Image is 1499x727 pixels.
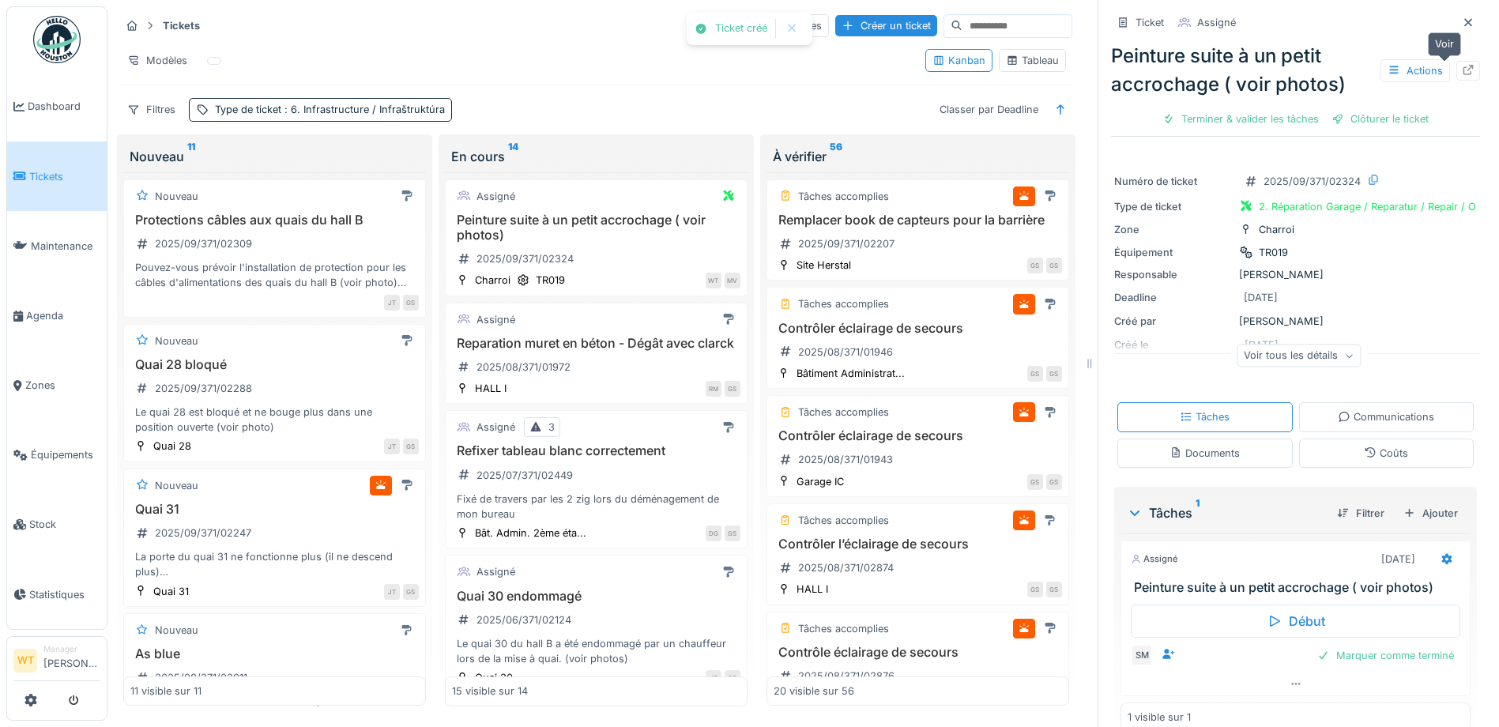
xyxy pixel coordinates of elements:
h3: Quai 30 endommagé [452,589,740,604]
div: Documents [1169,446,1240,461]
div: 2025/08/371/01943 [798,452,893,467]
h3: Reparation muret en béton - Dégât avec clarck [452,336,740,351]
div: Numéro de ticket [1114,174,1233,189]
div: Assigné [476,564,515,579]
div: Assigné [1197,15,1236,30]
li: WT [13,649,37,672]
strong: Tickets [156,18,206,33]
div: Tâches [1127,503,1324,522]
div: Nouveau [130,147,420,166]
h3: Peinture suite à un petit accrochage ( voir photos) [1134,580,1463,595]
h3: Remplacer book de capteurs pour la barrière [774,213,1062,228]
a: WT Manager[PERSON_NAME] [13,643,100,681]
a: Tickets [7,141,107,211]
div: 2025/09/371/02247 [155,525,251,541]
div: La porte du quai 31 ne fonctionne plus (il ne descend plus) Pouvez-vous faire le nécessaire assez... [130,549,419,579]
div: 2025/08/371/02874 [798,560,894,575]
li: [PERSON_NAME] [43,643,100,677]
div: Voir [1428,32,1461,55]
div: Marquer comme terminé [1311,645,1460,666]
h3: Quai 28 bloqué [130,357,419,372]
div: Assigné [476,312,515,327]
div: Modèles [120,49,194,72]
a: Équipements [7,420,107,490]
div: [DATE] [1244,290,1278,305]
div: Voir tous les détails [1237,345,1361,367]
div: TR019 [1259,245,1288,260]
sup: 14 [508,147,518,166]
span: Maintenance [31,239,100,254]
div: Terminer & valider les tâches [1156,108,1325,130]
div: WT [706,273,721,288]
h3: Quai 31 [130,502,419,517]
div: 2025/09/371/02324 [1264,174,1361,189]
h3: Contrôler éclairage de secours [774,428,1062,443]
div: Assigné [1131,552,1178,566]
div: Quai 31 [153,584,189,599]
div: Communications [1338,409,1434,424]
div: Tâches accomplies [798,405,889,420]
div: 11 visible sur 11 [130,684,201,699]
div: Début [1131,605,1460,638]
div: Tableau [1006,53,1059,68]
h3: Contrôler l’éclairage de secours [774,537,1062,552]
div: 3 [548,420,555,435]
a: Stock [7,490,107,559]
sup: 56 [830,147,842,166]
div: Manager [43,643,100,655]
div: 1 visible sur 1 [1128,710,1191,725]
a: Statistiques [7,559,107,629]
div: Quai 30 [475,670,513,685]
h3: Peinture suite à un petit accrochage ( voir photos) [452,213,740,243]
h3: Contrôle éclairage de secours [774,645,1062,660]
a: Dashboard [7,72,107,141]
div: MV [725,273,740,288]
div: GS [403,295,419,311]
sup: 11 [187,147,195,166]
div: 2025/09/371/02207 [798,236,895,251]
div: Le quai 28 est bloqué et ne bouge plus dans une position ouverte (voir photo) [130,405,419,435]
div: Peinture suite à un petit accrochage ( voir photos) [1111,42,1480,99]
div: Assigné [476,420,515,435]
h3: Contrôler éclairage de secours [774,321,1062,336]
span: Dashboard [28,99,100,114]
h3: Refixer tableau blanc correctement [452,443,740,458]
div: 2025/07/371/02449 [476,468,573,483]
a: Zones [7,351,107,420]
div: 2025/08/371/01946 [798,345,893,360]
div: Responsable [1114,267,1233,282]
div: Tâches [1180,409,1230,424]
div: GS [1027,474,1043,490]
div: 2025/09/371/02324 [476,251,574,266]
div: Filtres [120,98,183,121]
div: GS [725,381,740,397]
div: Charroi [475,273,510,288]
span: Tickets [29,169,100,184]
div: Quai 28 [153,439,191,454]
div: Ajouter [1397,503,1464,524]
div: JT [384,439,400,454]
div: GS [1046,366,1062,382]
div: GS [1027,366,1043,382]
div: 2025/08/371/02011 [155,670,247,685]
div: GS [725,525,740,541]
div: 2025/06/371/02124 [476,612,571,627]
div: 2025/08/371/01972 [476,360,571,375]
div: Zone [1114,222,1233,237]
div: Ticket créé [715,22,767,36]
span: Stock [29,517,100,532]
div: Ticket [1136,15,1164,30]
div: JT [706,670,721,686]
div: Tâches accomplies [798,513,889,528]
div: HALL I [475,381,507,396]
span: : 6. Infrastructure / Infraštruktúra [281,104,445,115]
div: 2025/09/371/02309 [155,236,252,251]
div: Kanban [932,53,985,68]
div: GS [403,439,419,454]
div: RM [706,381,721,397]
a: Maintenance [7,211,107,281]
div: GS [725,670,740,686]
div: GS [1027,582,1043,597]
div: 2025/09/371/02288 [155,381,252,396]
div: Tâches accomplies [798,621,889,636]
